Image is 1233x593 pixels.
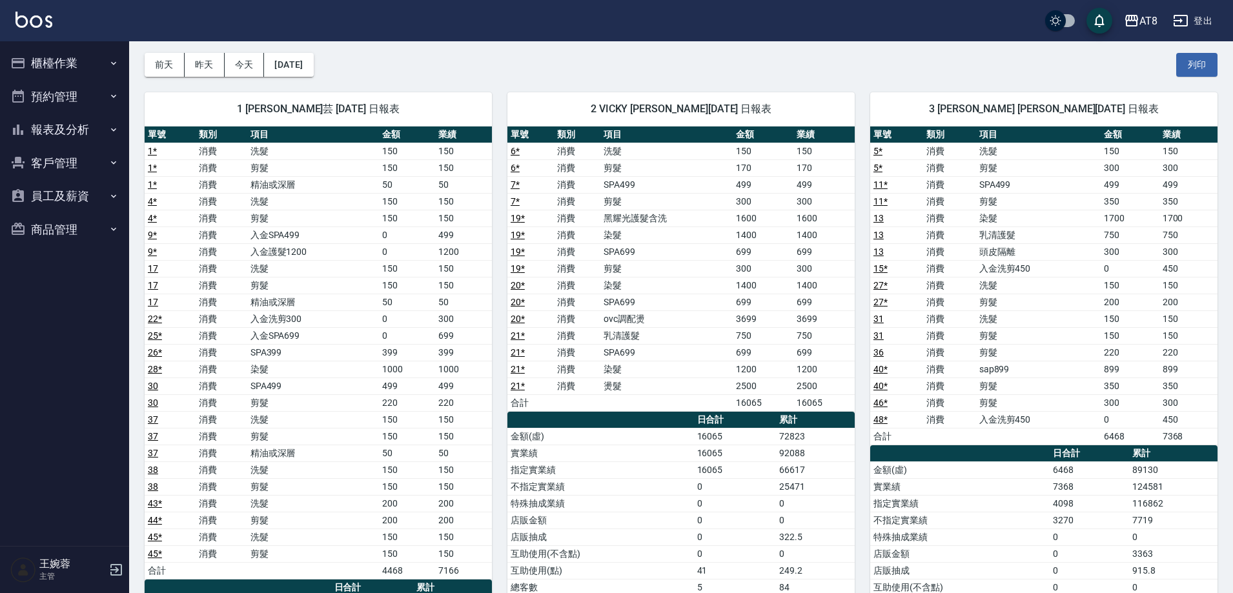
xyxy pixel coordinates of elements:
[264,53,313,77] button: [DATE]
[733,394,794,411] td: 16065
[976,394,1101,411] td: 剪髮
[247,310,379,327] td: 入金洗剪300
[1086,8,1112,34] button: save
[554,294,600,310] td: 消費
[39,558,105,570] h5: 王婉蓉
[1159,428,1218,445] td: 7368
[554,126,600,143] th: 類別
[196,277,247,294] td: 消費
[1159,176,1218,193] td: 499
[1129,461,1218,478] td: 89130
[507,126,554,143] th: 單號
[435,327,492,344] td: 699
[976,344,1101,361] td: 剪髮
[870,478,1050,495] td: 實業績
[1101,310,1159,327] td: 150
[10,557,36,583] img: Person
[694,428,776,445] td: 16065
[1101,159,1159,176] td: 300
[554,277,600,294] td: 消費
[923,159,976,176] td: 消費
[554,243,600,260] td: 消費
[1101,277,1159,294] td: 150
[793,176,855,193] td: 499
[793,126,855,143] th: 業績
[247,361,379,377] td: 染髮
[435,344,492,361] td: 399
[1159,193,1218,210] td: 350
[793,243,855,260] td: 699
[379,159,436,176] td: 150
[435,226,492,243] td: 499
[600,143,733,159] td: 洗髮
[435,277,492,294] td: 150
[1101,344,1159,361] td: 220
[976,377,1101,394] td: 剪髮
[793,210,855,226] td: 1600
[247,210,379,226] td: 剪髮
[923,377,976,394] td: 消費
[1101,210,1159,226] td: 1700
[247,126,379,143] th: 項目
[196,411,247,428] td: 消費
[1168,9,1218,33] button: 登出
[976,294,1101,310] td: 剪髮
[379,260,436,277] td: 150
[379,243,436,260] td: 0
[145,126,196,143] th: 單號
[793,377,855,394] td: 2500
[185,53,225,77] button: 昨天
[1159,159,1218,176] td: 300
[554,143,600,159] td: 消費
[923,277,976,294] td: 消費
[5,146,124,180] button: 客戶管理
[435,193,492,210] td: 150
[1101,294,1159,310] td: 200
[923,344,976,361] td: 消費
[5,113,124,146] button: 報表及分析
[793,143,855,159] td: 150
[776,412,855,428] th: 累計
[1159,394,1218,411] td: 300
[733,310,794,327] td: 3699
[148,481,158,492] a: 38
[976,411,1101,428] td: 入金洗剪450
[793,193,855,210] td: 300
[379,176,436,193] td: 50
[1101,377,1159,394] td: 350
[600,226,733,243] td: 染髮
[733,243,794,260] td: 699
[247,445,379,461] td: 精油或深層
[507,461,694,478] td: 指定實業績
[776,445,855,461] td: 92088
[873,230,884,240] a: 13
[379,193,436,210] td: 150
[196,159,247,176] td: 消費
[196,428,247,445] td: 消費
[600,193,733,210] td: 剪髮
[923,411,976,428] td: 消費
[148,263,158,274] a: 17
[1101,226,1159,243] td: 750
[145,126,492,579] table: a dense table
[554,361,600,377] td: 消費
[600,361,733,377] td: 染髮
[148,414,158,425] a: 37
[435,361,492,377] td: 1000
[379,478,436,495] td: 150
[600,260,733,277] td: 剪髮
[196,495,247,512] td: 消費
[379,210,436,226] td: 150
[733,176,794,193] td: 499
[148,397,158,408] a: 30
[1101,193,1159,210] td: 350
[870,126,1218,445] table: a dense table
[1050,478,1129,495] td: 7368
[148,381,158,391] a: 30
[554,210,600,226] td: 消費
[1101,260,1159,277] td: 0
[247,243,379,260] td: 入金護髮1200
[873,314,884,324] a: 31
[196,126,247,143] th: 類別
[379,461,436,478] td: 150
